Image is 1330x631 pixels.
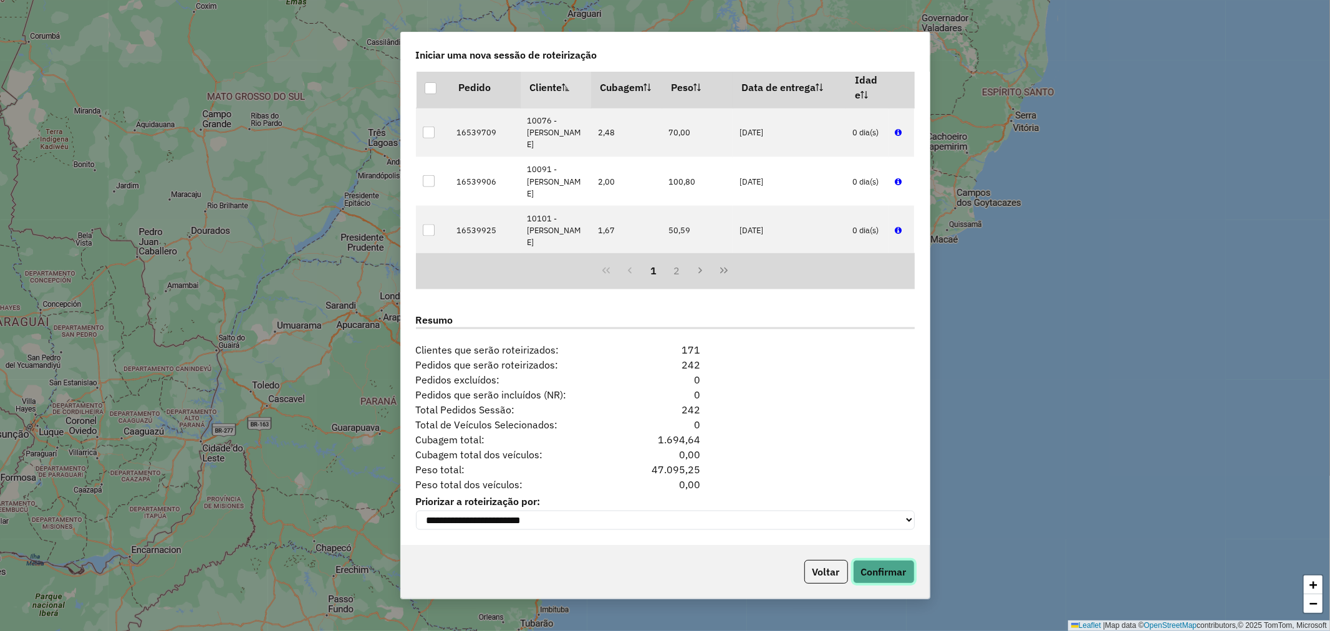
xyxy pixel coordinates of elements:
[408,342,622,357] span: Clientes que serão roteirizados:
[733,157,846,206] td: [DATE]
[416,47,597,62] span: Iniciar uma nova sessão de roteirização
[1309,577,1318,592] span: +
[662,66,733,108] th: Peso
[622,387,708,402] div: 0
[521,157,592,206] td: 10091 - [PERSON_NAME]
[408,447,622,462] span: Cubagem total dos veículos:
[1309,595,1318,611] span: −
[846,157,889,206] td: 0 dia(s)
[1304,576,1323,594] a: Zoom in
[622,477,708,492] div: 0,00
[450,66,521,108] th: Pedido
[688,259,712,283] button: Next Page
[521,206,592,255] td: 10101 - [PERSON_NAME]
[408,417,622,432] span: Total de Veículos Selecionados:
[1144,621,1197,630] a: OpenStreetMap
[853,560,915,584] button: Confirmar
[450,108,521,157] td: 16539709
[1103,621,1105,630] span: |
[712,259,736,283] button: Last Page
[622,462,708,477] div: 47.095,25
[408,432,622,447] span: Cubagem total:
[622,417,708,432] div: 0
[408,387,622,402] span: Pedidos que serão incluídos (NR):
[416,312,915,329] label: Resumo
[591,108,662,157] td: 2,48
[408,402,622,417] span: Total Pedidos Sessão:
[1304,594,1323,613] a: Zoom out
[662,157,733,206] td: 100,80
[622,372,708,387] div: 0
[665,259,689,283] button: 2
[662,206,733,255] td: 50,59
[662,108,733,157] td: 70,00
[622,447,708,462] div: 0,00
[416,494,915,509] label: Priorizar a roteirização por:
[408,477,622,492] span: Peso total dos veículos:
[733,66,846,108] th: Data de entrega
[408,372,622,387] span: Pedidos excluídos:
[733,108,846,157] td: [DATE]
[408,357,622,372] span: Pedidos que serão roteirizados:
[846,206,889,255] td: 0 dia(s)
[622,357,708,372] div: 242
[622,342,708,357] div: 171
[622,402,708,417] div: 242
[591,206,662,255] td: 1,67
[521,108,592,157] td: 10076 - [PERSON_NAME]
[804,560,848,584] button: Voltar
[846,108,889,157] td: 0 dia(s)
[1071,621,1101,630] a: Leaflet
[450,206,521,255] td: 16539925
[450,157,521,206] td: 16539906
[591,66,662,108] th: Cubagem
[591,157,662,206] td: 2,00
[733,206,846,255] td: [DATE]
[642,259,665,283] button: 1
[521,66,592,108] th: Cliente
[622,432,708,447] div: 1.694,64
[846,66,889,108] th: Idade
[1068,620,1330,631] div: Map data © contributors,© 2025 TomTom, Microsoft
[408,462,622,477] span: Peso total:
